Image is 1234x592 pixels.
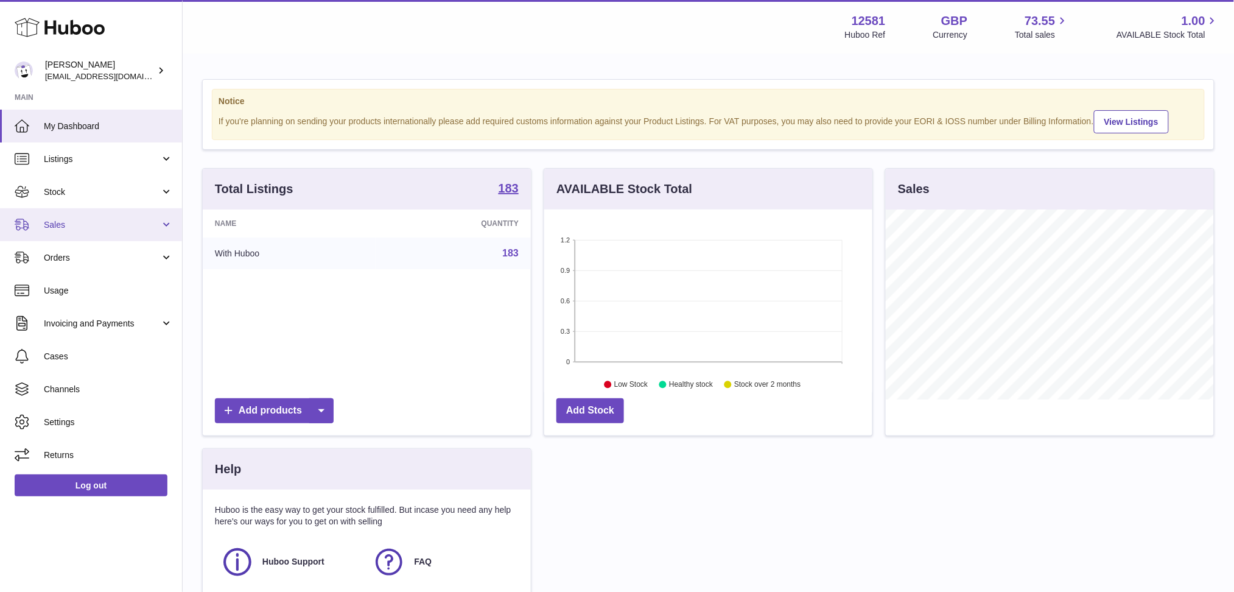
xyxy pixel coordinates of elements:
[933,29,968,41] div: Currency
[1025,13,1055,29] span: 73.55
[262,556,324,568] span: Huboo Support
[15,474,167,496] a: Log out
[215,398,334,423] a: Add products
[45,59,155,82] div: [PERSON_NAME]
[219,108,1198,133] div: If you're planning on sending your products internationally please add required customs informati...
[44,153,160,165] span: Listings
[734,381,801,389] text: Stock over 2 months
[499,182,519,197] a: 183
[44,318,160,329] span: Invoicing and Payments
[566,358,570,365] text: 0
[215,461,241,477] h3: Help
[15,62,33,80] img: ibrewis@drink-trip.com
[203,238,376,269] td: With Huboo
[898,181,930,197] h3: Sales
[414,556,432,568] span: FAQ
[852,13,886,29] strong: 12581
[44,417,173,428] span: Settings
[1015,13,1069,41] a: 73.55 Total sales
[44,252,160,264] span: Orders
[614,381,648,389] text: Low Stock
[845,29,886,41] div: Huboo Ref
[561,328,570,335] text: 0.3
[219,96,1198,107] strong: Notice
[373,546,512,579] a: FAQ
[44,121,173,132] span: My Dashboard
[44,186,160,198] span: Stock
[44,384,173,395] span: Channels
[941,13,967,29] strong: GBP
[221,546,360,579] a: Huboo Support
[561,297,570,305] text: 0.6
[1117,29,1219,41] span: AVAILABLE Stock Total
[669,381,713,389] text: Healthy stock
[215,181,293,197] h3: Total Listings
[499,182,519,194] strong: 183
[1094,110,1169,133] a: View Listings
[203,210,376,238] th: Name
[44,219,160,231] span: Sales
[44,449,173,461] span: Returns
[556,398,624,423] a: Add Stock
[1015,29,1069,41] span: Total sales
[44,351,173,362] span: Cases
[561,267,570,274] text: 0.9
[502,248,519,258] a: 183
[44,285,173,297] span: Usage
[215,504,519,527] p: Huboo is the easy way to get your stock fulfilled. But incase you need any help here's our ways f...
[561,236,570,244] text: 1.2
[1117,13,1219,41] a: 1.00 AVAILABLE Stock Total
[1182,13,1205,29] span: 1.00
[556,181,692,197] h3: AVAILABLE Stock Total
[45,71,179,81] span: [EMAIL_ADDRESS][DOMAIN_NAME]
[376,210,531,238] th: Quantity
